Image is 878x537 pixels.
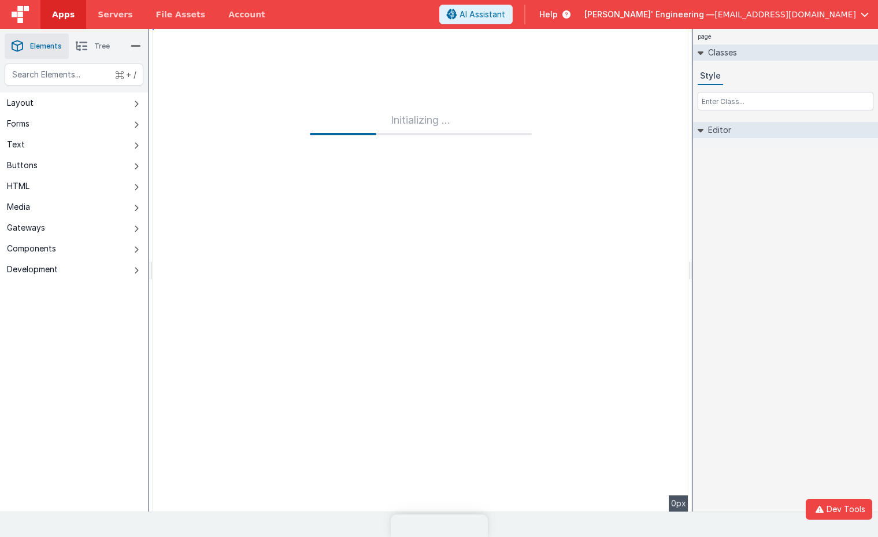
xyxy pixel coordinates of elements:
span: Apps [52,9,75,20]
div: Layout [7,97,34,109]
button: [PERSON_NAME]' Engineering — [EMAIL_ADDRESS][DOMAIN_NAME] [584,9,869,20]
h2: Classes [703,45,737,61]
div: --> [153,29,688,512]
button: Dev Tools [806,499,872,520]
span: Servers [98,9,132,20]
span: [PERSON_NAME]' Engineering — [584,9,714,20]
div: Development [7,264,58,275]
div: Forms [7,118,29,129]
div: Buttons [7,160,38,171]
span: + / [116,64,136,86]
div: Media [7,201,30,213]
div: Text [7,139,25,150]
span: File Assets [156,9,206,20]
span: AI Assistant [460,9,505,20]
button: Style [698,68,723,85]
div: HTML [7,180,29,192]
div: 0px [669,495,688,512]
h2: Editor [703,122,731,138]
input: Search Elements... [5,64,143,86]
div: Components [7,243,56,254]
div: Initializing ... [310,112,532,135]
h4: page [693,29,716,45]
span: Help [539,9,558,20]
button: AI Assistant [439,5,513,24]
div: Gateways [7,222,45,234]
span: Tree [94,42,110,51]
input: Enter Class... [698,92,873,110]
span: Elements [30,42,62,51]
span: [EMAIL_ADDRESS][DOMAIN_NAME] [714,9,856,20]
